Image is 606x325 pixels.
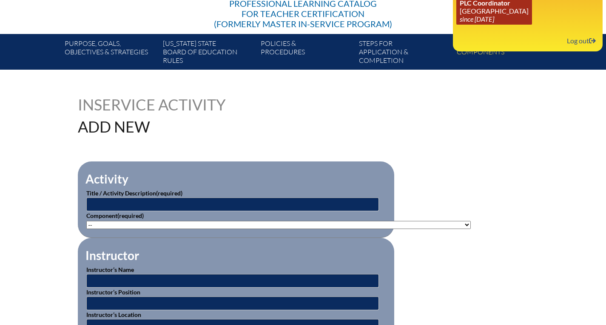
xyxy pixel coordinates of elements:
[156,189,182,197] span: (required)
[86,311,141,318] label: Instructor’s Location
[117,212,144,219] span: (required)
[159,37,257,70] a: [US_STATE] StateBoard of Education rules
[257,37,355,70] a: Policies &Procedures
[242,8,364,19] span: for Teacher Certification
[460,15,494,23] i: since [DATE]
[563,35,599,46] a: Log outLog out
[61,37,159,70] a: Purpose, goals,objectives & strategies
[85,172,129,186] legend: Activity
[356,37,453,70] a: Steps forapplication & completion
[86,266,134,273] label: Instructor’s Name
[78,97,249,112] h1: Inservice Activity
[589,37,596,44] svg: Log out
[86,288,140,296] label: Instructor’s Position
[86,189,182,197] label: Title / Activity Description
[86,221,471,229] select: activity_component[data][]
[86,212,144,219] label: Component
[78,119,357,134] h1: Add New
[85,248,140,263] legend: Instructor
